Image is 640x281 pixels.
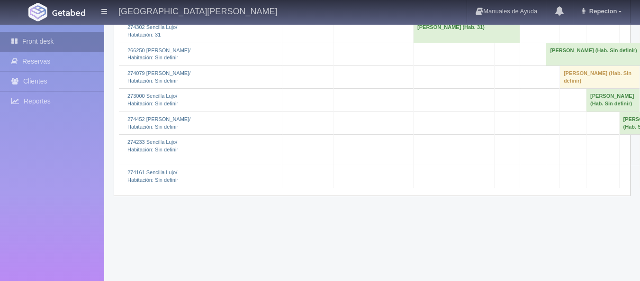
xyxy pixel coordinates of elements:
a: 274233 Sencilla Lujo/Habitación: Sin definir [127,139,178,152]
img: Getabed [52,9,85,16]
td: [PERSON_NAME] (Hab. Sin definir) [586,89,640,112]
img: Getabed [28,3,47,21]
h4: [GEOGRAPHIC_DATA][PERSON_NAME] [118,5,277,17]
td: [PERSON_NAME] (Hab. 31) [414,20,520,43]
a: 274079 [PERSON_NAME]/Habitación: Sin definir [127,70,190,84]
a: 274302 Sencilla Lujo/Habitación: 31 [127,24,177,37]
a: 266250 [PERSON_NAME]/Habitación: Sin definir [127,47,190,61]
td: [PERSON_NAME] (Hab. Sin definir) [559,66,640,89]
span: Repecion [587,8,617,15]
a: 273000 Sencilla Lujo/Habitación: Sin definir [127,93,178,106]
a: 274452 [PERSON_NAME]/Habitación: Sin definir [127,116,190,130]
a: 274161 Sencilla Lujo/Habitación: Sin definir [127,169,178,183]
